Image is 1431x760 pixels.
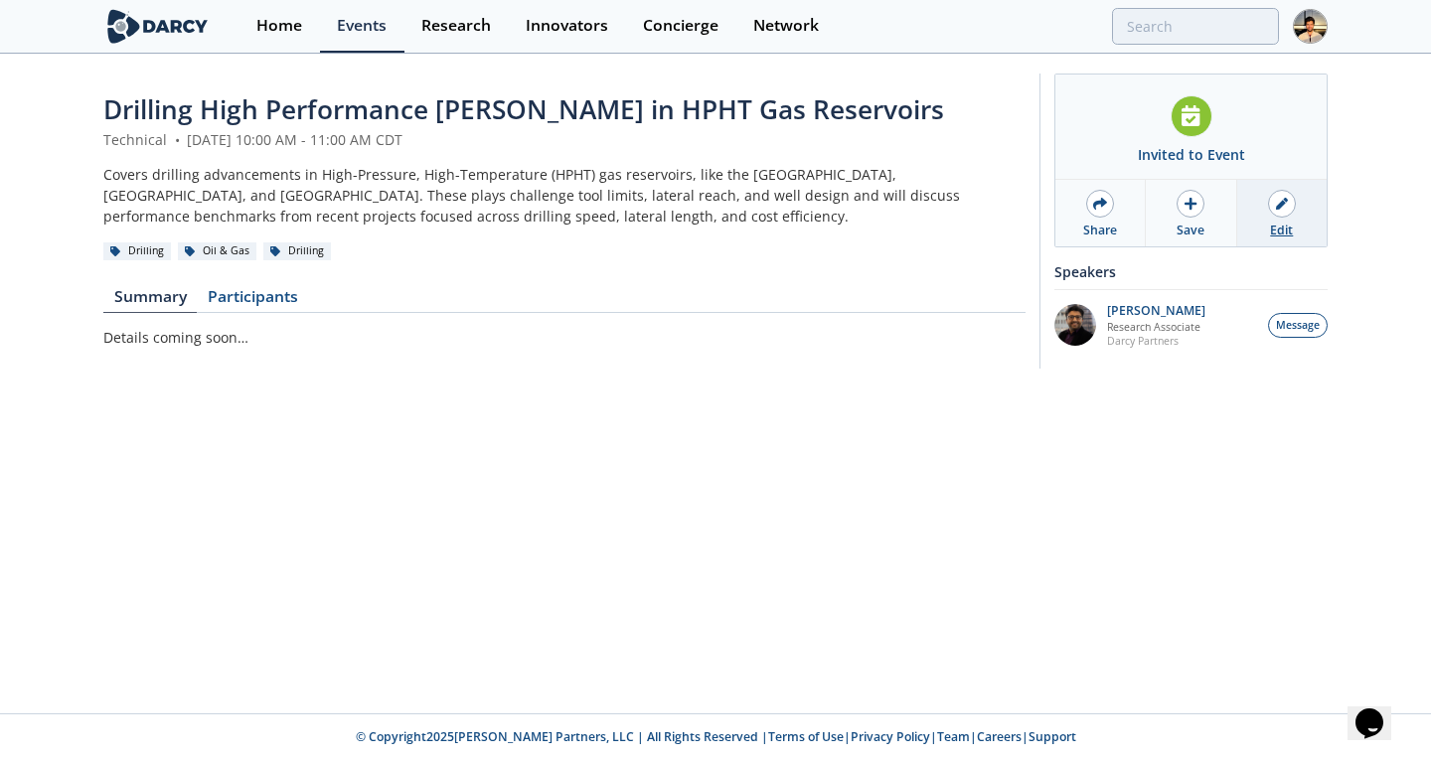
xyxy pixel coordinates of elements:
a: Participants [197,289,308,313]
span: Drilling High Performance [PERSON_NAME] in HPHT Gas Reservoirs [103,91,944,127]
p: Darcy Partners [1107,334,1205,348]
div: Drilling [103,242,171,260]
button: Message [1268,313,1328,338]
div: Research [421,18,491,34]
div: Oil & Gas [178,242,256,260]
span: • [171,130,183,149]
div: Edit [1270,222,1293,239]
a: Privacy Policy [851,728,930,745]
iframe: chat widget [1348,681,1411,740]
div: Drilling [263,242,331,260]
a: Careers [977,728,1022,745]
div: Covers drilling advancements in High-Pressure, High-Temperature (HPHT) gas reservoirs, like the [... [103,164,1026,227]
img: Profile [1293,9,1328,44]
a: Team [937,728,970,745]
img: 92797456-ae33-4003-90ad-aa7d548e479e [1054,304,1096,346]
p: [PERSON_NAME] [1107,304,1205,318]
div: Concierge [643,18,718,34]
div: Save [1177,222,1204,239]
a: Summary [103,289,197,313]
span: Message [1276,318,1320,334]
div: Invited to Event [1138,144,1245,165]
div: Share [1083,222,1117,239]
p: © Copyright 2025 [PERSON_NAME] Partners, LLC | All Rights Reserved | | | | | [28,728,1403,746]
div: Home [256,18,302,34]
div: Technical [DATE] 10:00 AM - 11:00 AM CDT [103,129,1026,150]
div: Innovators [526,18,608,34]
div: Speakers [1054,254,1328,289]
a: Support [1029,728,1076,745]
a: Terms of Use [768,728,844,745]
p: Research Associate [1107,320,1205,334]
input: Advanced Search [1112,8,1279,45]
div: Events [337,18,387,34]
p: Details coming soon… [103,327,1026,348]
img: logo-wide.svg [103,9,212,44]
div: Network [753,18,819,34]
a: Edit [1237,180,1327,246]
